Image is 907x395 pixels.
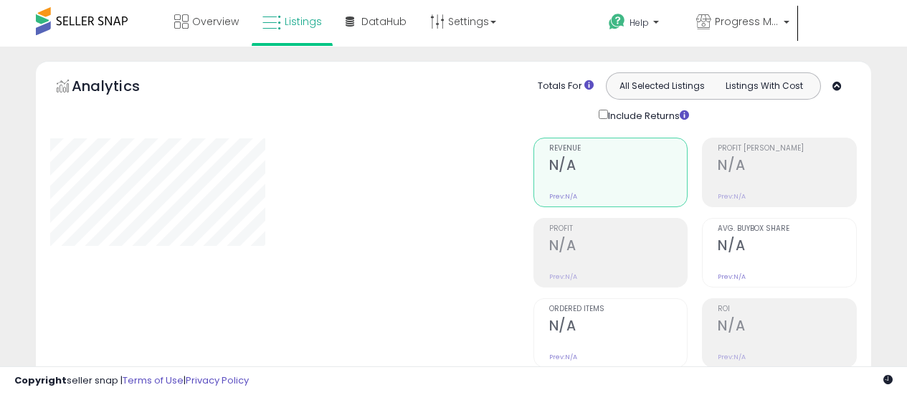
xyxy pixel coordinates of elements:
[361,14,407,29] span: DataHub
[718,157,856,176] h2: N/A
[608,13,626,31] i: Get Help
[538,80,594,93] div: Totals For
[718,225,856,233] span: Avg. Buybox Share
[588,107,706,123] div: Include Returns
[72,76,168,100] h5: Analytics
[718,237,856,257] h2: N/A
[549,305,688,313] span: Ordered Items
[549,157,688,176] h2: N/A
[597,2,683,47] a: Help
[713,77,816,95] button: Listings With Cost
[718,192,746,201] small: Prev: N/A
[14,373,67,387] strong: Copyright
[549,272,577,281] small: Prev: N/A
[610,77,713,95] button: All Selected Listings
[718,318,856,337] h2: N/A
[123,373,184,387] a: Terms of Use
[549,145,688,153] span: Revenue
[718,305,856,313] span: ROI
[549,318,688,337] h2: N/A
[718,353,746,361] small: Prev: N/A
[549,237,688,257] h2: N/A
[715,14,779,29] span: Progress Matters
[192,14,239,29] span: Overview
[186,373,249,387] a: Privacy Policy
[549,192,577,201] small: Prev: N/A
[718,272,746,281] small: Prev: N/A
[718,145,856,153] span: Profit [PERSON_NAME]
[285,14,322,29] span: Listings
[549,225,688,233] span: Profit
[549,353,577,361] small: Prev: N/A
[630,16,649,29] span: Help
[14,374,249,388] div: seller snap | |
